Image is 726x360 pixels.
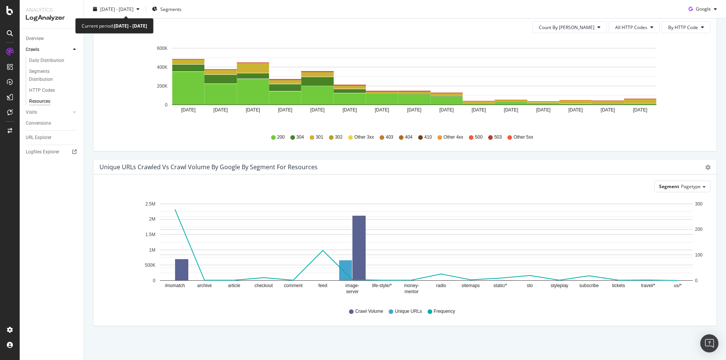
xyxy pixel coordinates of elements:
[316,134,323,141] span: 301
[375,107,389,113] text: [DATE]
[26,14,78,22] div: LogAnalyzer
[26,119,78,127] a: Conversions
[26,134,78,142] a: URL Explorer
[26,148,78,156] a: Logfiles Explorer
[26,35,44,43] div: Overview
[318,283,327,289] text: feed
[444,134,463,141] span: Other 4xx
[686,3,720,15] button: Google
[26,119,51,127] div: Conversions
[181,107,195,113] text: [DATE]
[494,134,502,141] span: 503
[99,39,705,127] svg: A chart.
[29,68,71,83] div: Segments Distribution
[372,283,392,289] text: life-style/*
[434,308,455,315] span: Frequency
[659,183,679,190] span: Segment
[26,108,71,116] a: Visits
[145,263,155,268] text: 500K
[633,107,647,113] text: [DATE]
[355,308,383,315] span: Crawl Volume
[695,227,703,232] text: 200
[475,134,482,141] span: 500
[284,283,303,289] text: comment
[343,107,357,113] text: [DATE]
[568,107,583,113] text: [DATE]
[493,283,507,289] text: static/*
[277,134,285,141] span: 200
[254,283,273,289] text: checkout
[681,183,701,190] span: Pagetype
[149,3,185,15] button: Segments
[407,107,422,113] text: [DATE]
[26,35,78,43] a: Overview
[609,21,660,33] button: All HTTP Codes
[346,289,358,295] text: server
[668,24,698,31] span: By HTTP Code
[145,201,155,207] text: 2.5M
[29,57,64,65] div: Daily Distribution
[354,134,374,141] span: Other 3xx
[90,3,143,15] button: [DATE] - [DATE]
[29,87,55,94] div: HTTP Codes
[145,232,155,237] text: 1.5M
[601,107,615,113] text: [DATE]
[527,283,533,289] text: sto
[472,107,486,113] text: [DATE]
[386,134,393,141] span: 403
[551,283,568,289] text: styleplay
[26,134,51,142] div: URL Explorer
[149,217,155,222] text: 2M
[214,107,228,113] text: [DATE]
[579,283,599,289] text: subscribe
[157,46,168,51] text: 600K
[26,46,39,54] div: Crawls
[662,21,710,33] button: By HTTP Code
[278,107,292,113] text: [DATE]
[436,283,446,289] text: radio
[439,107,454,113] text: [DATE]
[197,283,212,289] text: archive
[165,283,185,289] text: #nomatch
[165,102,168,108] text: 0
[228,283,240,289] text: article
[424,134,432,141] span: 410
[26,6,78,14] div: Analytics
[395,308,422,315] span: Unique URLs
[513,134,533,141] span: Other 5xx
[532,21,607,33] button: Count By [PERSON_NAME]
[157,83,168,89] text: 200K
[100,6,133,12] span: [DATE] - [DATE]
[700,334,718,352] div: Open Intercom Messenger
[695,252,703,258] text: 100
[335,134,343,141] span: 302
[346,283,360,289] text: image-
[641,283,655,289] text: travel/*
[695,201,703,207] text: 300
[114,23,147,29] b: [DATE] - [DATE]
[539,24,594,31] span: Count By Day
[160,6,181,12] span: Segments
[310,107,325,113] text: [DATE]
[536,107,551,113] text: [DATE]
[695,278,698,283] text: 0
[615,24,647,31] span: All HTTP Codes
[296,134,304,141] span: 304
[504,107,518,113] text: [DATE]
[29,97,50,105] div: Resources
[705,165,710,170] div: gear
[462,283,480,289] text: sitemaps
[612,283,625,289] text: tickets
[26,46,71,54] a: Crawls
[246,107,260,113] text: [DATE]
[405,134,413,141] span: 404
[153,278,155,283] text: 0
[99,198,705,301] svg: A chart.
[404,283,419,289] text: money-
[29,68,78,83] a: Segments Distribution
[26,148,59,156] div: Logfiles Explorer
[26,108,37,116] div: Visits
[29,87,78,94] a: HTTP Codes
